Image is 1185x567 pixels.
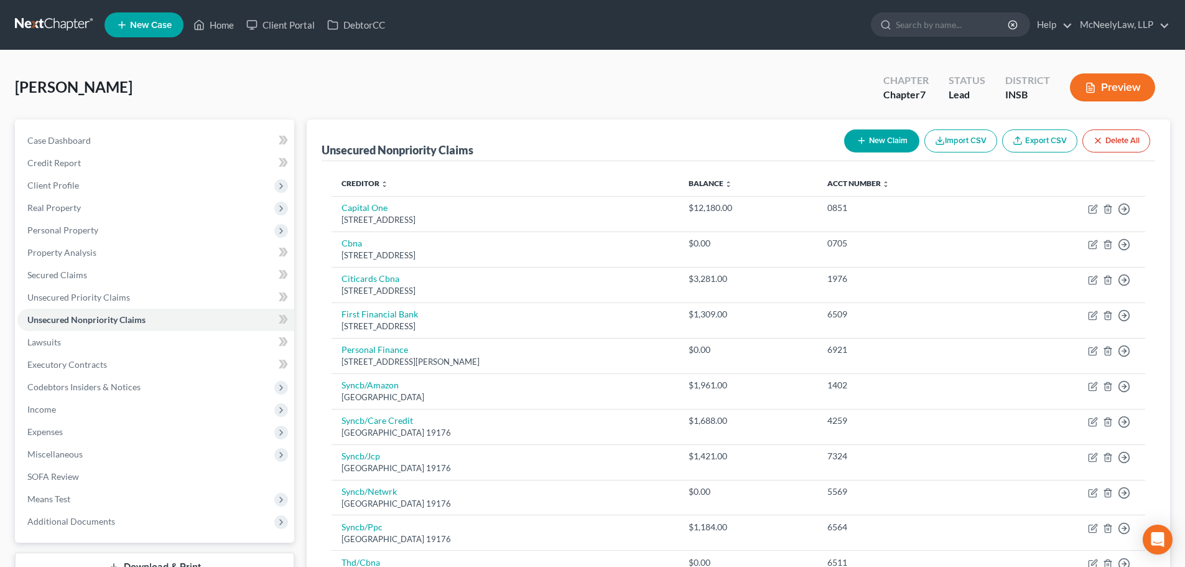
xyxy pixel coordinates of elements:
div: [STREET_ADDRESS] [342,214,668,226]
div: $0.00 [689,237,808,250]
span: Personal Property [27,225,98,235]
span: Codebtors Insiders & Notices [27,382,141,392]
a: Balance unfold_more [689,179,732,188]
a: McNeelyLaw, LLP [1074,14,1169,36]
div: 6921 [827,344,988,356]
div: $12,180.00 [689,202,808,214]
div: 1402 [827,379,988,391]
div: 6509 [827,308,988,321]
div: [GEOGRAPHIC_DATA] [342,391,668,403]
div: [GEOGRAPHIC_DATA] 19176 [342,462,668,474]
span: [PERSON_NAME] [15,78,132,96]
a: Client Portal [240,14,321,36]
span: Additional Documents [27,516,115,527]
i: unfold_more [381,180,388,188]
a: Executory Contracts [17,354,294,376]
div: $3,281.00 [689,273,808,285]
a: Creditor unfold_more [342,179,388,188]
div: $1,309.00 [689,308,808,321]
div: 7324 [827,450,988,462]
button: Import CSV [924,129,997,152]
a: Citicards Cbna [342,273,399,284]
span: Client Profile [27,180,79,190]
div: $1,961.00 [689,379,808,391]
a: Home [187,14,240,36]
a: Syncb/Netwrk [342,486,397,497]
div: Chapter [883,88,929,102]
a: Unsecured Priority Claims [17,286,294,309]
div: 0851 [827,202,988,214]
div: $1,421.00 [689,450,808,462]
div: [GEOGRAPHIC_DATA] 19176 [342,427,668,439]
div: 6564 [827,521,988,533]
span: SOFA Review [27,471,79,482]
a: Syncb/Ppc [342,522,383,532]
span: Expenses [27,426,63,437]
div: [STREET_ADDRESS] [342,250,668,261]
a: Syncb/Amazon [342,380,399,390]
a: Case Dashboard [17,129,294,152]
button: New Claim [844,129,919,152]
span: Case Dashboard [27,135,91,146]
button: Delete All [1082,129,1150,152]
a: Property Analysis [17,241,294,264]
div: [STREET_ADDRESS] [342,321,668,332]
div: 5569 [827,485,988,498]
span: Property Analysis [27,247,96,258]
span: Means Test [27,494,70,504]
span: Credit Report [27,157,81,168]
div: INSB [1005,88,1050,102]
div: 4259 [827,415,988,427]
a: Acct Number unfold_more [827,179,890,188]
i: unfold_more [725,180,732,188]
span: Miscellaneous [27,449,83,459]
div: $0.00 [689,485,808,498]
span: Unsecured Priority Claims [27,292,130,302]
a: Lawsuits [17,331,294,354]
span: Real Property [27,202,81,213]
a: Credit Report [17,152,294,174]
a: DebtorCC [321,14,391,36]
div: District [1005,73,1050,88]
span: Executory Contracts [27,359,107,370]
a: Capital One [342,202,388,213]
a: Syncb/Care Credit [342,415,413,426]
div: [GEOGRAPHIC_DATA] 19176 [342,533,668,545]
div: 0705 [827,237,988,250]
a: Help [1031,14,1072,36]
button: Preview [1070,73,1155,101]
a: Syncb/Jcp [342,451,380,461]
div: [STREET_ADDRESS][PERSON_NAME] [342,356,668,368]
a: Secured Claims [17,264,294,286]
a: Export CSV [1002,129,1077,152]
div: $1,184.00 [689,521,808,533]
div: Chapter [883,73,929,88]
div: $0.00 [689,344,808,356]
div: [STREET_ADDRESS] [342,285,668,297]
i: unfold_more [882,180,890,188]
div: $1,688.00 [689,415,808,427]
a: Cbna [342,238,362,248]
input: Search by name... [896,13,1010,36]
span: New Case [130,21,172,30]
span: Income [27,404,56,415]
div: [GEOGRAPHIC_DATA] 19176 [342,498,668,510]
div: 1976 [827,273,988,285]
span: Unsecured Nonpriority Claims [27,314,146,325]
div: Lead [949,88,985,102]
div: Unsecured Nonpriority Claims [322,143,473,157]
div: Open Intercom Messenger [1143,525,1173,555]
span: 7 [920,88,926,100]
a: First Financial Bank [342,309,418,319]
a: Personal Finance [342,344,408,355]
span: Secured Claims [27,269,87,280]
a: SOFA Review [17,466,294,488]
div: Status [949,73,985,88]
a: Unsecured Nonpriority Claims [17,309,294,331]
span: Lawsuits [27,337,61,347]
